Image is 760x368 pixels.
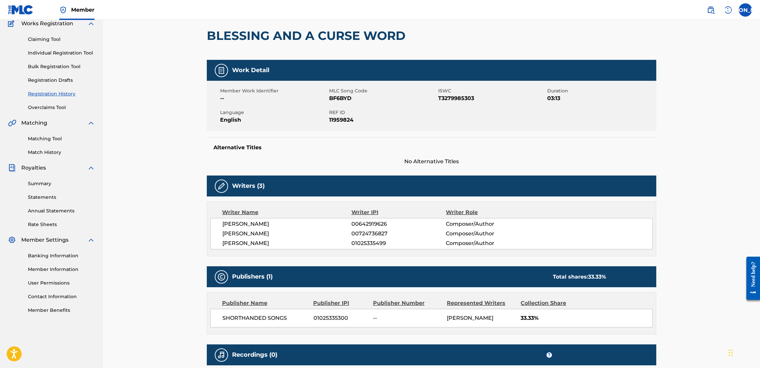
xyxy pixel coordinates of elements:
a: Registration Drafts [28,77,95,84]
a: Public Search [704,3,717,17]
span: [PERSON_NAME] [222,220,351,228]
span: Composer/Author [446,230,532,238]
img: Works Registration [8,20,17,28]
span: Member [71,6,94,14]
h5: Writers (3) [232,182,265,190]
span: Language [220,109,327,116]
img: help [724,6,732,14]
div: User Menu [739,3,752,17]
img: MLC Logo [8,5,34,15]
a: Banking Information [28,252,95,259]
div: Represented Writers [447,299,516,307]
a: User Permissions [28,280,95,287]
h5: Alternative Titles [213,144,650,151]
img: Recordings [217,351,225,359]
div: Writer Role [446,208,532,216]
span: ? [547,352,552,358]
div: Publisher Name [222,299,308,307]
span: 33.33 % [588,274,606,280]
span: Matching [21,119,47,127]
span: 00724736827 [351,230,446,238]
img: Publishers [217,273,225,281]
span: Member Work Identifier [220,87,327,94]
span: -- [220,94,327,102]
a: Individual Registration Tool [28,50,95,57]
div: Publisher IPI [313,299,368,307]
span: [PERSON_NAME] [222,230,351,238]
span: No Alternative Titles [207,158,656,166]
a: Registration History [28,90,95,97]
a: Matching Tool [28,135,95,142]
img: Member Settings [8,236,16,244]
span: SHORTHANDED SONGS [222,314,309,322]
a: Member Benefits [28,307,95,314]
a: Statements [28,194,95,201]
img: Matching [8,119,16,127]
span: -- [373,314,442,322]
a: Member Information [28,266,95,273]
iframe: Resource Center [741,251,760,305]
a: Bulk Registration Tool [28,63,95,70]
img: Royalties [8,164,16,172]
span: BF6BYD [329,94,437,102]
span: 01025335300 [314,314,368,322]
a: Summary [28,180,95,187]
div: Writer Name [222,208,351,216]
img: search [707,6,715,14]
span: [PERSON_NAME] [222,239,351,247]
span: REF ID [329,109,437,116]
a: Contact Information [28,293,95,300]
img: Top Rightsholder [59,6,67,14]
div: Writer IPI [351,208,446,216]
span: 00642919626 [351,220,446,228]
iframe: Chat Widget [727,336,760,368]
div: Collection Share [521,299,585,307]
span: Composer/Author [446,239,532,247]
a: Claiming Tool [28,36,95,43]
div: Total shares: [553,273,606,281]
a: Match History [28,149,95,156]
span: 03:13 [547,94,655,102]
img: expand [87,164,95,172]
span: Member Settings [21,236,68,244]
h5: Recordings (0) [232,351,277,359]
div: Publisher Number [373,299,442,307]
a: Rate Sheets [28,221,95,228]
a: Annual Statements [28,207,95,214]
span: [PERSON_NAME] [447,315,493,321]
span: Duration [547,87,655,94]
img: expand [87,20,95,28]
img: Writers [217,182,225,190]
img: Work Detail [217,66,225,74]
img: expand [87,236,95,244]
div: Help [721,3,735,17]
h5: Publishers (1) [232,273,273,281]
a: Overclaims Tool [28,104,95,111]
h2: BLESSING AND A CURSE WORD [207,28,409,43]
span: English [220,116,327,124]
span: 33.33% [521,314,652,322]
img: expand [87,119,95,127]
span: 11959824 [329,116,437,124]
div: Drag [729,343,733,363]
span: T3279985303 [438,94,546,102]
span: Works Registration [21,20,73,28]
span: Composer/Author [446,220,532,228]
span: ISWC [438,87,546,94]
h5: Work Detail [232,66,269,74]
span: MLC Song Code [329,87,437,94]
span: 01025335499 [351,239,446,247]
span: Royalties [21,164,46,172]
